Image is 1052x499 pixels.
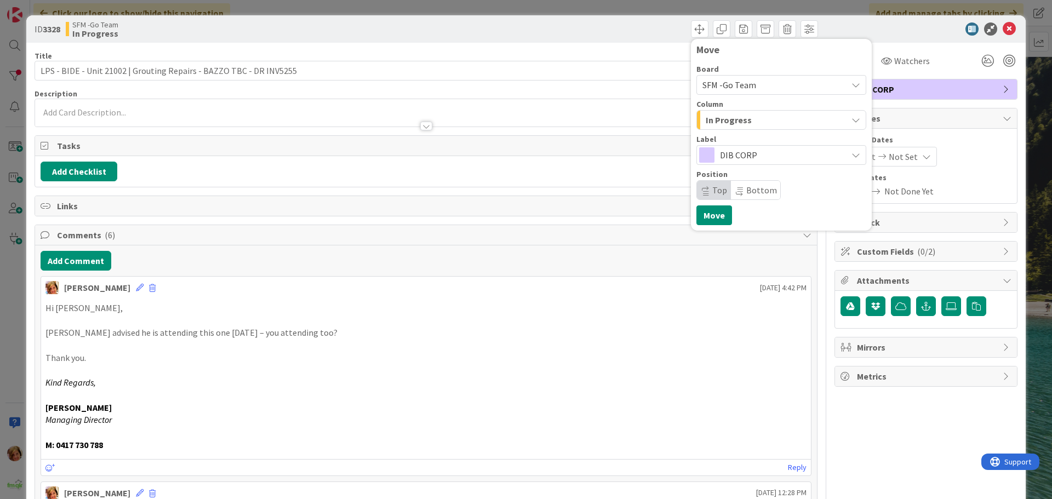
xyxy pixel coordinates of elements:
[857,112,997,125] span: Dates
[41,162,117,181] button: Add Checklist
[43,24,60,35] b: 3328
[45,402,112,413] strong: [PERSON_NAME]
[696,170,728,178] span: Position
[45,414,112,425] em: Managing Director
[696,205,732,225] button: Move
[706,113,752,127] span: In Progress
[45,302,807,314] p: Hi [PERSON_NAME],
[884,185,934,198] span: Not Done Yet
[696,110,866,130] button: In Progress
[696,100,723,108] span: Column
[57,199,797,213] span: Links
[45,439,103,450] strong: M: 0417 730 788
[894,54,930,67] span: Watchers
[917,246,935,257] span: ( 0/2 )
[64,281,130,294] div: [PERSON_NAME]
[45,281,59,294] img: KD
[889,150,918,163] span: Not Set
[857,216,997,229] span: Block
[105,230,115,240] span: ( 6 )
[23,2,50,15] span: Support
[41,251,111,271] button: Add Comment
[35,51,52,61] label: Title
[720,147,842,163] span: DIB CORP
[35,89,77,99] span: Description
[746,185,777,196] span: Bottom
[696,65,719,73] span: Board
[756,487,807,498] span: [DATE] 12:28 PM
[45,352,807,364] p: Thank you.
[857,245,997,258] span: Custom Fields
[857,370,997,383] span: Metrics
[696,44,866,55] div: Move
[857,274,997,287] span: Attachments
[72,20,118,29] span: SFM -Go Team
[45,377,96,388] em: Kind Regards,
[760,282,807,294] span: [DATE] 4:42 PM
[696,135,716,143] span: Label
[841,172,1011,183] span: Actual Dates
[57,228,797,242] span: Comments
[841,134,1011,146] span: Planned Dates
[857,83,997,96] span: DIB CORP
[702,79,756,90] span: SFM -Go Team
[788,461,807,474] a: Reply
[35,22,60,36] span: ID
[35,61,817,81] input: type card name here...
[712,185,727,196] span: Top
[72,29,118,38] b: In Progress
[45,326,807,339] p: [PERSON_NAME] advised he is attending this one [DATE] – you attending too?
[57,139,797,152] span: Tasks
[857,341,997,354] span: Mirrors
